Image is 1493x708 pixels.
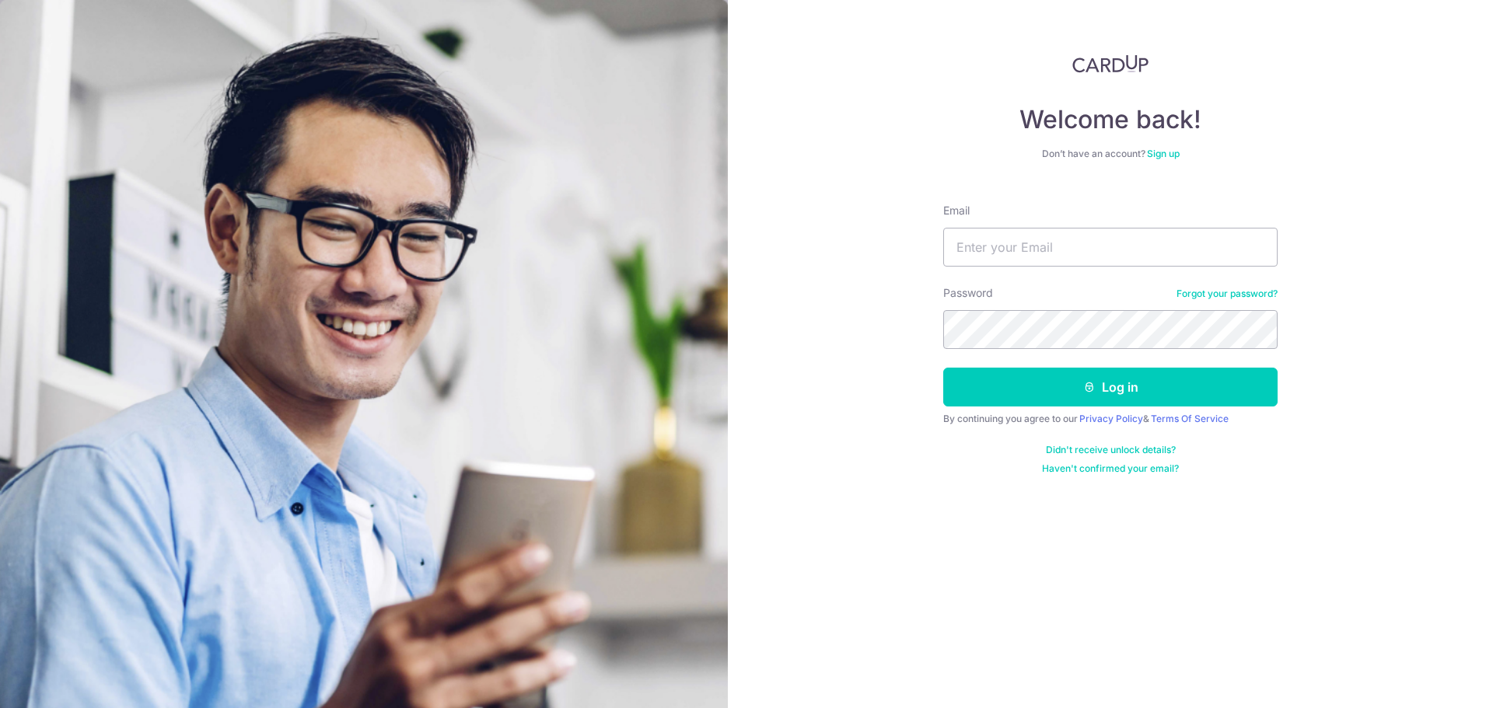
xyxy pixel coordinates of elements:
[943,203,970,218] label: Email
[1147,148,1180,159] a: Sign up
[1046,444,1176,456] a: Didn't receive unlock details?
[943,228,1278,267] input: Enter your Email
[1042,462,1179,475] a: Haven't confirmed your email?
[943,104,1278,135] h4: Welcome back!
[1072,54,1149,73] img: CardUp Logo
[943,285,993,301] label: Password
[943,413,1278,425] div: By continuing you agree to our &
[943,148,1278,160] div: Don’t have an account?
[1177,288,1278,300] a: Forgot your password?
[1151,413,1229,424] a: Terms Of Service
[1079,413,1143,424] a: Privacy Policy
[943,368,1278,406] button: Log in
